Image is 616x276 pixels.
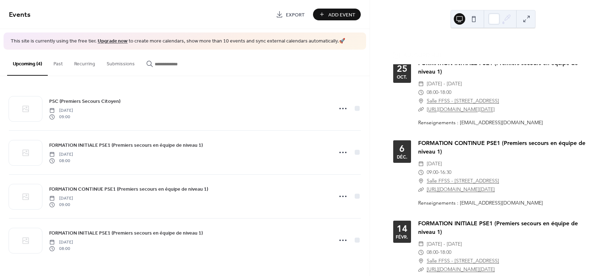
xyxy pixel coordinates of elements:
div: ​ [418,257,424,265]
div: ​ [418,177,424,185]
div: 6 [399,144,405,153]
span: [DATE] [49,195,73,201]
span: 08:00 [49,246,73,252]
button: Recurring [68,50,101,75]
a: FORMATION CONTINUE PSE1 (Premiers secours en équipe de niveau 1) [49,185,208,193]
span: - [438,88,440,97]
span: - [438,168,440,177]
a: Salle FFSS - [STREET_ADDRESS] [427,97,499,105]
button: Past [48,50,68,75]
a: Upgrade now [98,36,128,46]
a: PSC (Premiers Secours Citoyen) [49,97,120,105]
div: ​ [418,240,424,249]
div: ​ [418,105,424,114]
div: ​ [418,248,424,257]
span: 09:00 [49,114,73,120]
a: FORMATION INITIALE PSE1 (Premiers secours en équipe de niveau 1) [49,229,203,237]
div: Renseignements : [EMAIL_ADDRESS][DOMAIN_NAME] [418,119,593,126]
div: ​ [418,97,424,105]
a: [URL][DOMAIN_NAME][DATE] [427,186,495,192]
a: Salle FFSS - [STREET_ADDRESS] [427,177,499,185]
div: ​ [418,265,424,274]
span: [DATE] [49,107,73,114]
div: 25 [397,64,407,73]
span: [DATE] - [DATE] [427,240,462,249]
span: - [438,248,440,257]
a: FORMATION CONTINUE PSE1 (Premiers secours en équipe de niveau 1) [418,140,585,155]
div: Renseignements : [EMAIL_ADDRESS][DOMAIN_NAME] [418,199,593,207]
span: 09:00 [427,168,438,177]
div: déc. [397,155,407,159]
span: [DATE] [427,160,442,168]
span: 16:30 [440,168,451,177]
span: Add Event [328,11,355,19]
span: [DATE] [49,239,73,245]
div: ​ [418,168,424,177]
div: ​ [418,80,424,88]
a: [URL][DOMAIN_NAME][DATE] [427,106,495,112]
span: Events [9,8,31,22]
span: 08:00 [427,88,438,97]
span: FORMATION INITIALE PSE1 (Premiers secours en équipe de niveau 1) [49,229,203,237]
a: Export [271,9,310,20]
div: févr. [396,235,408,239]
button: Submissions [101,50,140,75]
span: 08:00 [427,248,438,257]
div: 14 [397,224,407,233]
span: [DATE] - [DATE] [427,80,462,88]
a: FORMATION INITIALE PSE1 (Premiers secours en équipe de niveau 1) [49,141,203,149]
span: This site is currently using the free tier. to create more calendars, show more than 10 events an... [11,38,345,45]
div: oct. [397,75,407,79]
div: ​ [418,160,424,168]
div: ​ [418,185,424,194]
span: 08:00 [49,158,73,164]
span: [DATE] [49,151,73,157]
span: 18:00 [440,88,451,97]
button: Upcoming (4) [7,50,48,76]
a: Salle FFSS - [STREET_ADDRESS] [427,257,499,265]
div: ​ [418,88,424,97]
span: 18:00 [440,248,451,257]
div: ÉVÉNEMENTS À VENIR [387,38,599,47]
span: 09:00 [49,202,73,208]
a: [URL][DOMAIN_NAME][DATE] [427,266,495,272]
span: Export [286,11,305,19]
a: FORMATION INITIALE PSE1 (Premiers secours en équipe de niveau 1) [418,220,578,235]
button: Add Event [313,9,361,20]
